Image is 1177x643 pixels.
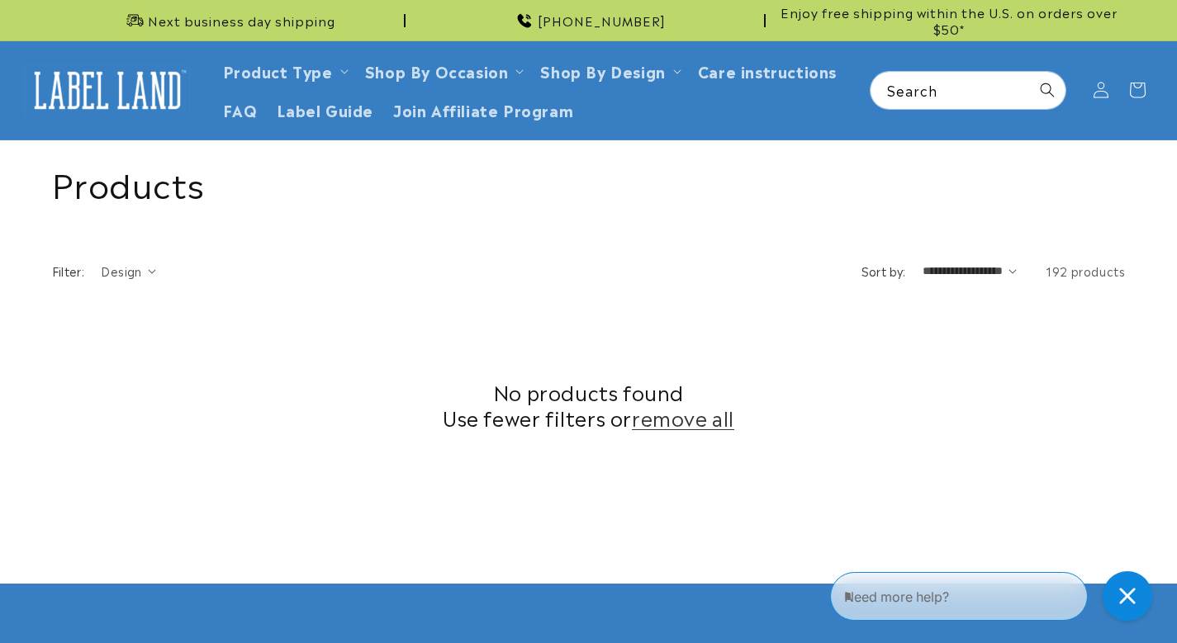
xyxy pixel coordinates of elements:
h2: Filter: [52,262,85,280]
span: 192 products [1046,262,1125,279]
iframe: Gorgias Floating Chat [830,565,1160,626]
span: Join Affiliate Program [393,100,573,119]
summary: Shop By Design [530,51,687,90]
a: Join Affiliate Program [383,90,583,129]
span: Label Guide [277,100,373,119]
span: Design [101,262,141,279]
a: Label Guide [267,90,383,129]
span: Shop By Occasion [365,61,509,80]
a: Shop By Design [540,59,665,82]
label: Sort by: [861,262,906,279]
summary: Product Type [213,51,355,90]
a: Product Type [223,59,333,82]
a: Label Land [19,59,197,122]
a: FAQ [213,90,268,129]
button: Search [1029,72,1065,108]
span: Enjoy free shipping within the U.S. on orders over $50* [772,4,1126,36]
h2: No products found Use fewer filters or [52,379,1126,430]
h1: Products [52,161,1126,204]
img: Label Land [25,64,190,116]
span: FAQ [223,100,258,119]
a: remove all [632,404,734,430]
span: Care instructions [698,61,837,80]
span: [PHONE_NUMBER] [538,12,666,29]
span: Next business day shipping [148,12,335,29]
a: Care instructions [688,51,847,90]
summary: Shop By Occasion [355,51,531,90]
summary: Design (0 selected) [101,262,156,280]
